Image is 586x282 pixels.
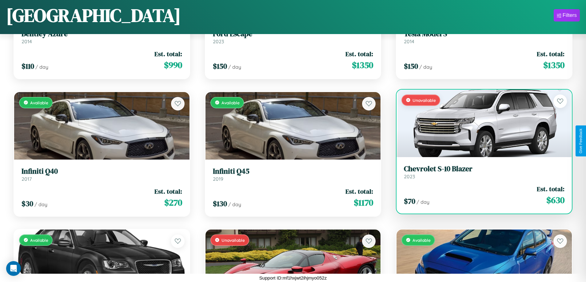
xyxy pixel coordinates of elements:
span: / day [228,64,241,70]
span: $ 130 [213,199,227,209]
span: 2014 [404,38,414,44]
span: $ 630 [546,194,564,206]
span: $ 270 [164,196,182,209]
span: $ 990 [164,59,182,71]
p: Support ID: mf1hxjwt2ihjmyo052z [259,274,327,282]
span: $ 1350 [352,59,373,71]
span: $ 1170 [354,196,373,209]
span: Est. total: [537,49,564,58]
span: Available [221,100,240,105]
span: Available [30,100,48,105]
span: Unavailable [413,98,436,103]
span: 2017 [22,176,32,182]
span: $ 30 [22,199,33,209]
span: $ 150 [213,61,227,71]
span: Est. total: [154,49,182,58]
span: Unavailable [221,238,245,243]
div: Filters [563,12,577,18]
span: Available [30,238,48,243]
span: Est. total: [537,184,564,193]
span: Available [413,238,431,243]
a: Infiniti Q402017 [22,167,182,182]
span: / day [34,201,47,207]
span: / day [35,64,48,70]
h3: Ford Escape [213,29,373,38]
div: Open Intercom Messenger [6,261,21,276]
a: Tesla Model S2014 [404,29,564,44]
h1: [GEOGRAPHIC_DATA] [6,3,181,28]
span: Est. total: [154,187,182,196]
button: Filters [554,9,580,21]
a: Infiniti Q452019 [213,167,373,182]
span: / day [419,64,432,70]
span: / day [417,199,429,205]
a: Bentley Azure2014 [22,29,182,44]
h3: Bentley Azure [22,29,182,38]
h3: Tesla Model S [404,29,564,38]
a: Chevrolet S-10 Blazer2023 [404,164,564,180]
h3: Chevrolet S-10 Blazer [404,164,564,173]
span: 2023 [213,38,224,44]
h3: Infiniti Q40 [22,167,182,176]
span: Est. total: [345,187,373,196]
a: Ford Escape2023 [213,29,373,44]
div: Give Feedback [579,129,583,153]
h3: Infiniti Q45 [213,167,373,176]
span: $ 150 [404,61,418,71]
span: $ 1350 [543,59,564,71]
span: 2023 [404,173,415,180]
span: 2014 [22,38,32,44]
span: $ 110 [22,61,34,71]
span: Est. total: [345,49,373,58]
span: $ 70 [404,196,415,206]
span: 2019 [213,176,223,182]
span: / day [228,201,241,207]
